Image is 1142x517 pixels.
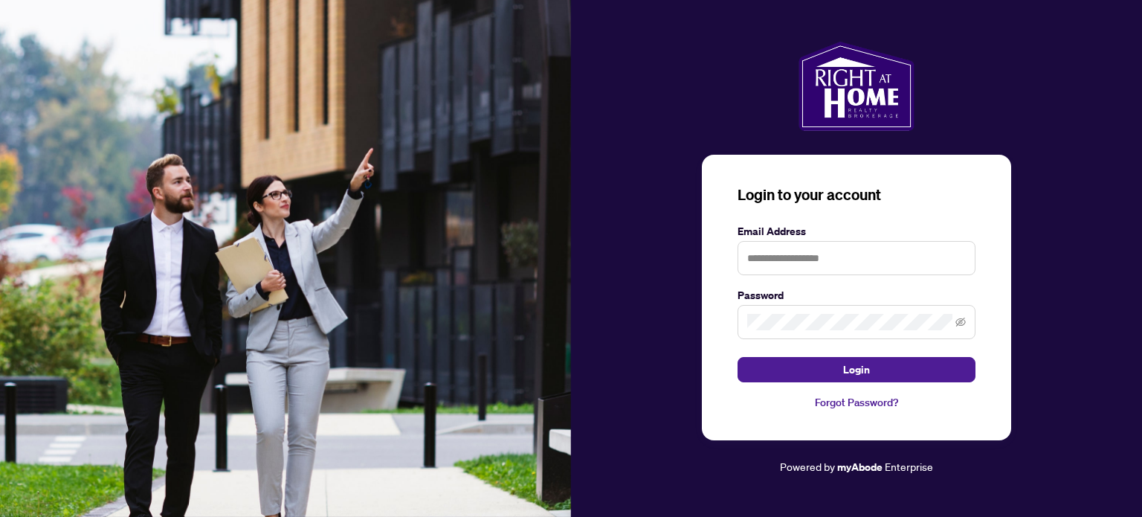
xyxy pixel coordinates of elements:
span: Login [843,358,870,382]
span: Enterprise [885,460,933,473]
h3: Login to your account [738,184,975,205]
img: ma-logo [799,42,914,131]
a: myAbode [837,459,883,475]
button: Login [738,357,975,382]
label: Password [738,287,975,304]
span: Powered by [780,460,835,473]
a: Forgot Password? [738,394,975,411]
label: Email Address [738,223,975,240]
span: eye-invisible [955,317,966,327]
